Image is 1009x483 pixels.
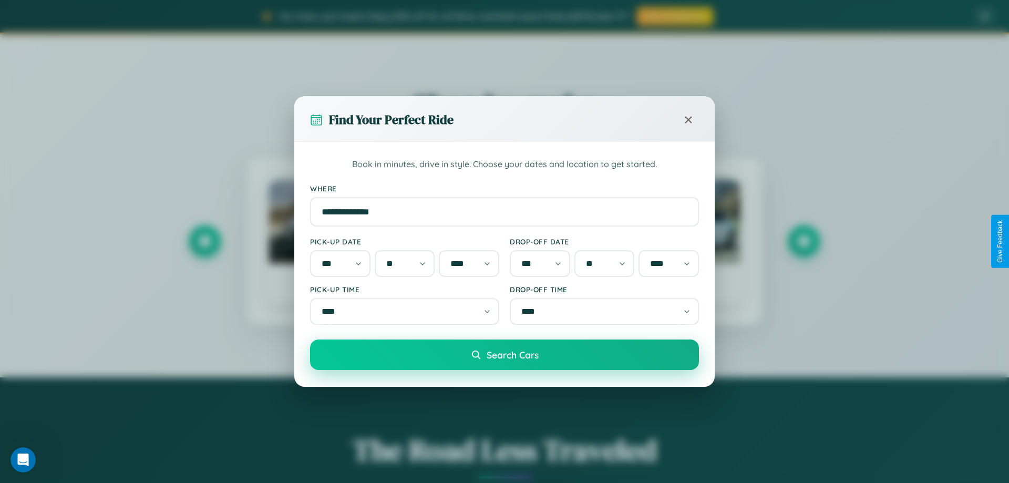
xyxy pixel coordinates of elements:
span: Search Cars [487,349,539,361]
button: Search Cars [310,340,699,370]
label: Where [310,184,699,193]
p: Book in minutes, drive in style. Choose your dates and location to get started. [310,158,699,171]
label: Pick-up Date [310,237,499,246]
label: Drop-off Time [510,285,699,294]
label: Pick-up Time [310,285,499,294]
label: Drop-off Date [510,237,699,246]
h3: Find Your Perfect Ride [329,111,454,128]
